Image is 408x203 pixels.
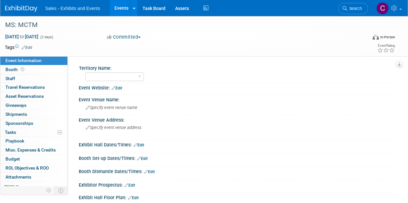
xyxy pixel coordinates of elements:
a: Giveaways [0,101,67,110]
a: Shipments [0,110,67,119]
a: Event Information [0,56,67,65]
div: MS: MCTM [3,19,362,31]
div: Event Rating [377,44,395,47]
a: Edit [144,170,155,174]
a: more [0,182,67,190]
span: Travel Reservations [5,85,45,90]
a: Sponsorships [0,119,67,128]
span: Event Information [5,58,42,63]
div: Booth Dismantle Dates/Times: [79,167,395,175]
a: ROI, Objectives & ROO [0,164,67,172]
div: Event Venue Address: [79,115,395,123]
a: Staff [0,74,67,83]
div: Exhibitor Prospectus: [79,180,395,189]
a: Tasks [0,128,67,137]
span: Giveaways [5,103,26,108]
div: Territory Name: [79,63,392,71]
a: Edit [124,183,135,188]
img: Format-Inperson.png [373,34,379,40]
div: Exhibit Hall Floor Plan: [79,193,395,201]
span: Sponsorships [5,121,33,126]
a: Edit [128,196,139,200]
span: (2 days) [40,35,53,39]
div: Booth Set-up Dates/Times: [79,153,395,162]
div: Event Format [338,33,395,43]
a: Edit [137,156,148,161]
div: Exhibit Hall Dates/Times: [79,140,395,148]
a: Playbook [0,137,67,145]
span: Playbook [5,138,24,143]
span: Specify event venue name [86,105,137,110]
td: Personalize Event Tab Strip [43,186,55,195]
a: Travel Reservations [0,83,67,92]
a: Edit [22,45,32,50]
a: Booth [0,65,67,74]
a: Edit [134,143,144,147]
span: Booth [5,67,25,72]
a: Edit [112,86,122,90]
a: Search [338,3,368,14]
a: Attachments [0,173,67,181]
span: Search [347,6,362,11]
div: Event Venue Name: [79,95,395,103]
div: Event Website: [79,83,395,91]
a: Budget [0,155,67,163]
span: Misc. Expenses & Credits [5,147,56,152]
span: Specify event venue address [86,125,141,130]
a: Asset Reservations [0,92,67,101]
span: Attachments [5,174,31,180]
button: Committed [105,34,143,41]
img: Christine Lurz [376,2,389,14]
span: ROI, Objectives & ROO [5,165,49,171]
span: to [19,34,25,39]
span: Sales - Exhibits and Events [45,6,100,11]
span: Asset Reservations [5,94,44,99]
a: Misc. Expenses & Credits [0,146,67,154]
span: more [4,183,15,189]
span: Booth not reserved yet [19,67,25,72]
td: Tags [5,44,32,51]
span: Budget [5,156,20,161]
span: Tasks [5,130,16,135]
td: Toggle Event Tabs [55,186,68,195]
img: ExhibitDay [5,5,37,12]
span: Staff [5,76,15,81]
span: Shipments [5,112,27,117]
div: In-Person [380,35,395,40]
span: [DATE] [DATE] [5,34,39,40]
